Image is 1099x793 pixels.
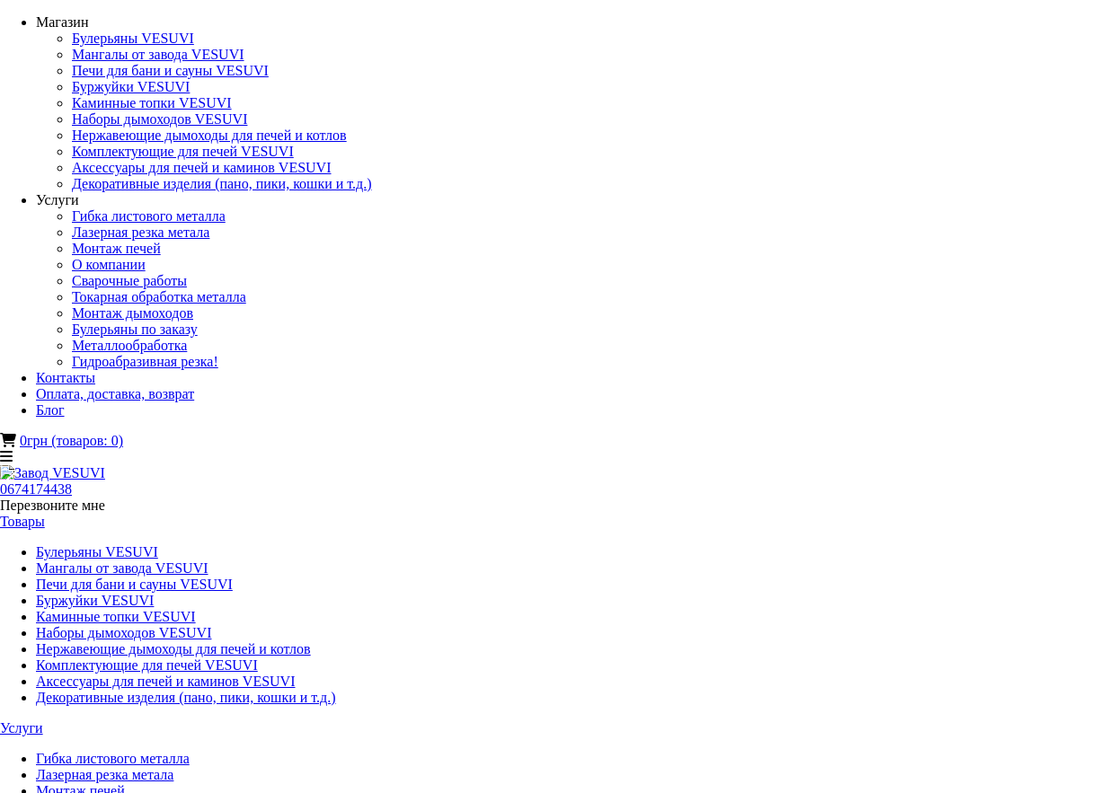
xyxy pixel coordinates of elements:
[72,354,218,369] a: Гидроабразивная резка!
[36,609,196,624] a: Каминные топки VESUVI
[36,751,190,766] a: Гибка листового металла
[36,767,173,782] a: Лазерная резка метала
[72,257,146,272] a: О компании
[72,47,244,62] a: Мангалы от завода VESUVI
[72,144,294,159] a: Комплектующие для печей VESUVI
[36,690,336,705] a: Декоративные изделия (пано, пики, кошки и т.д.)
[72,338,187,353] a: Металлообработка
[72,289,246,304] a: Токарная обработка металла
[36,577,233,592] a: Печи для бани и сауны VESUVI
[72,63,269,78] a: Печи для бани и сауны VESUVI
[36,560,208,576] a: Мангалы от завода VESUVI
[72,128,347,143] a: Нержавеющие дымоходы для печей и котлов
[72,111,247,127] a: Наборы дымоходов VESUVI
[72,31,194,46] a: Булерьяны VESUVI
[36,544,158,560] a: Булерьяны VESUVI
[72,241,161,256] a: Монтаж печей
[72,225,209,240] a: Лазерная резка метала
[36,674,295,689] a: Аксессуары для печей и каминов VESUVI
[72,176,372,191] a: Декоративные изделия (пано, пики, кошки и т.д.)
[36,14,1099,31] div: Магазин
[20,433,123,448] a: 0грн (товаров: 0)
[36,370,95,385] a: Контакты
[36,192,1099,208] div: Услуги
[36,641,311,656] a: Нержавеющие дымоходы для печей и котлов
[36,657,258,673] a: Комплектующие для печей VESUVI
[72,95,232,110] a: Каминные топки VESUVI
[72,305,193,321] a: Монтаж дымоходов
[36,593,154,608] a: Буржуйки VESUVI
[36,386,194,401] a: Оплата, доставка, возврат
[72,208,226,224] a: Гибка листового металла
[36,625,211,640] a: Наборы дымоходов VESUVI
[36,402,65,418] a: Блог
[72,273,187,288] a: Сварочные работы
[72,79,190,94] a: Буржуйки VESUVI
[72,160,331,175] a: Аксессуары для печей и каминов VESUVI
[72,322,198,337] a: Булерьяны по заказу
